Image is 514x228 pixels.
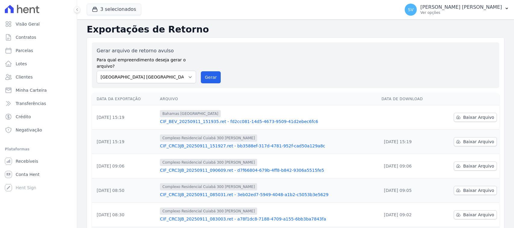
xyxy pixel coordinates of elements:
[408,8,413,12] span: SV
[379,178,438,203] td: [DATE] 09:05
[379,130,438,154] td: [DATE] 15:19
[16,48,33,54] span: Parcelas
[87,4,141,15] button: 3 selecionados
[16,34,36,40] span: Contratos
[454,137,497,146] a: Baixar Arquivo
[463,163,494,169] span: Baixar Arquivo
[160,167,377,173] a: CIF_CRC3JB_20250911_090609.ret - d7f66804-679b-4ff8-b842-9306a5515fe5
[160,143,377,149] a: CIF_CRC3JB_20250911_151927.ret - bb3588ef-317d-4781-952f-cad50a129a8c
[2,45,74,57] a: Parcelas
[454,186,497,195] a: Baixar Arquivo
[454,162,497,171] a: Baixar Arquivo
[97,54,196,69] label: Para qual empreendimento deseja gerar o arquivo?
[160,216,377,222] a: CIF_CRC3JB_20250911_083003.ret - a78f1dc8-7188-4709-a155-6bb3ba7843fa
[454,113,497,122] a: Baixar Arquivo
[2,58,74,70] a: Lotes
[16,21,40,27] span: Visão Geral
[420,10,502,15] p: Ver opções
[2,71,74,83] a: Clientes
[2,111,74,123] a: Crédito
[379,154,438,178] td: [DATE] 09:06
[201,71,221,83] button: Gerar
[160,208,257,215] span: Complexo Residencial Cuiabá 300 [PERSON_NAME]
[16,127,42,133] span: Negativação
[400,1,514,18] button: SV [PERSON_NAME] [PERSON_NAME] Ver opções
[87,24,504,35] h2: Exportações de Retorno
[92,130,157,154] td: [DATE] 15:19
[16,100,46,106] span: Transferências
[160,134,257,142] span: Complexo Residencial Cuiabá 300 [PERSON_NAME]
[379,93,438,105] th: Data de Download
[160,159,257,166] span: Complexo Residencial Cuiabá 300 [PERSON_NAME]
[379,203,438,227] td: [DATE] 09:02
[97,47,196,54] label: Gerar arquivo de retorno avulso
[2,84,74,96] a: Minha Carteira
[16,171,39,177] span: Conta Hent
[160,119,377,125] a: CIF_BEV_20250911_151935.ret - fd2cc081-14d5-4673-9509-41d2ebec6fc6
[160,183,257,190] span: Complexo Residencial Cuiabá 300 [PERSON_NAME]
[2,31,74,43] a: Contratos
[463,139,494,145] span: Baixar Arquivo
[157,93,379,105] th: Arquivo
[463,212,494,218] span: Baixar Arquivo
[92,105,157,130] td: [DATE] 15:19
[2,97,74,109] a: Transferências
[2,168,74,180] a: Conta Hent
[16,87,47,93] span: Minha Carteira
[16,158,38,164] span: Recebíveis
[92,93,157,105] th: Data da Exportação
[16,61,27,67] span: Lotes
[420,4,502,10] p: [PERSON_NAME] [PERSON_NAME]
[2,155,74,167] a: Recebíveis
[454,210,497,219] a: Baixar Arquivo
[160,110,221,117] span: Bahamas [GEOGRAPHIC_DATA]
[5,146,72,153] div: Plataformas
[16,74,33,80] span: Clientes
[463,114,494,120] span: Baixar Arquivo
[160,192,377,198] a: CIF_CRC3JB_20250911_085031.ret - 3eb02ed7-5949-4048-a1b2-c5053b3e5629
[16,114,31,120] span: Crédito
[463,187,494,193] span: Baixar Arquivo
[92,178,157,203] td: [DATE] 08:50
[92,203,157,227] td: [DATE] 08:30
[92,154,157,178] td: [DATE] 09:06
[2,18,74,30] a: Visão Geral
[2,124,74,136] a: Negativação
